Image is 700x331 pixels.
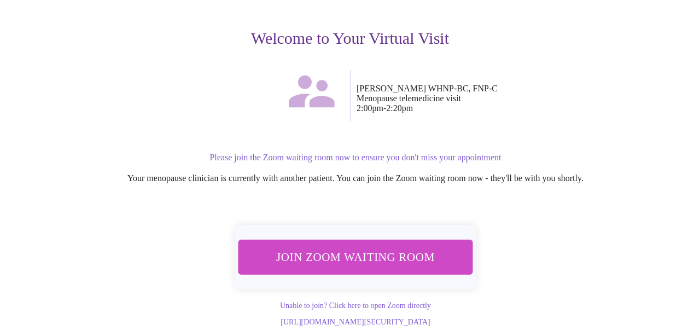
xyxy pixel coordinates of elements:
h3: Welcome to Your Virtual Visit [17,29,682,48]
a: Unable to join? Click here to open Zoom directly [280,301,431,310]
a: [URL][DOMAIN_NAME][SECURITY_DATA] [281,318,430,326]
button: Join Zoom Waiting Room [232,239,478,275]
p: Your menopause clinician is currently with another patient. You can join the Zoom waiting room no... [28,173,682,183]
p: [PERSON_NAME] WHNP-BC, FNP-C Menopause telemedicine visit 2:00pm - 2:20pm [357,84,682,113]
p: Please join the Zoom waiting room now to ensure you don't miss your appointment [28,153,682,162]
span: Join Zoom Waiting Room [248,247,463,268]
